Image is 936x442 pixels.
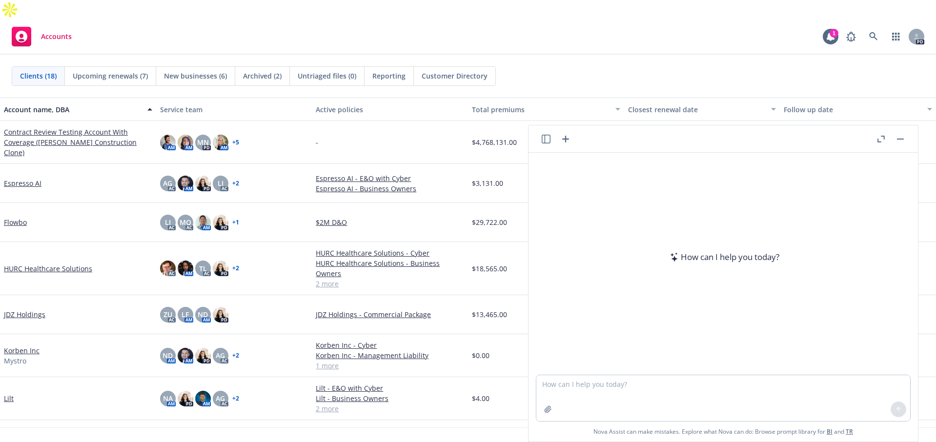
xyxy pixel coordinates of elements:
[213,307,228,322] img: photo
[8,23,76,50] a: Accounts
[198,309,208,320] span: ND
[316,383,464,393] a: Lilt - E&O with Cyber
[4,345,40,356] a: Korben Inc
[218,178,224,188] span: LI
[316,403,464,414] a: 2 more
[216,350,225,361] span: AG
[316,279,464,289] a: 2 more
[624,98,780,121] button: Closest renewal date
[472,393,489,403] span: $4.00
[472,104,610,115] div: Total premiums
[472,217,507,227] span: $29,722.00
[298,71,356,81] span: Untriaged files (0)
[472,137,517,147] span: $4,768,131.00
[316,137,318,147] span: -
[216,393,225,403] span: AG
[195,348,211,363] img: photo
[197,137,209,147] span: MN
[232,353,239,359] a: + 2
[4,217,27,227] a: Flowbo
[232,220,239,225] a: + 1
[472,263,507,274] span: $18,565.00
[468,98,624,121] button: Total premiums
[316,173,464,183] a: Espresso AI - E&O with Cyber
[232,265,239,271] a: + 2
[4,178,41,188] a: Espresso AI
[178,135,193,150] img: photo
[316,350,464,361] a: Korben Inc - Management Liability
[472,178,503,188] span: $3,131.00
[160,135,176,150] img: photo
[472,309,507,320] span: $13,465.00
[830,29,838,38] div: 1
[316,340,464,350] a: Korben Inc - Cyber
[213,215,228,230] img: photo
[160,261,176,276] img: photo
[4,104,142,115] div: Account name, DBA
[372,71,406,81] span: Reporting
[213,135,228,150] img: photo
[4,393,14,403] a: Lilt
[41,33,72,40] span: Accounts
[827,427,833,436] a: BI
[73,71,148,81] span: Upcoming renewals (7)
[864,27,883,46] a: Search
[316,248,464,258] a: HURC Healthcare Solutions - Cyber
[213,261,228,276] img: photo
[195,215,211,230] img: photo
[4,356,26,366] span: Mystro
[178,176,193,191] img: photo
[886,27,906,46] a: Switch app
[316,183,464,194] a: Espresso AI - Business Owners
[422,71,488,81] span: Customer Directory
[199,263,207,274] span: TL
[178,391,193,406] img: photo
[316,258,464,279] a: HURC Healthcare Solutions - Business Owners
[316,361,464,371] a: 1 more
[232,181,239,186] a: + 2
[472,350,489,361] span: $0.00
[4,127,152,158] a: Contract Review Testing Account With Coverage ([PERSON_NAME] Construction Clone)
[780,98,936,121] button: Follow up date
[4,263,92,274] a: HURC Healthcare Solutions
[628,104,766,115] div: Closest renewal date
[180,217,191,227] span: MQ
[316,217,464,227] a: $2M D&O
[316,393,464,403] a: Lilt - Business Owners
[163,178,172,188] span: AG
[195,391,211,406] img: photo
[163,393,173,403] span: NA
[156,98,312,121] button: Service team
[164,71,227,81] span: New businesses (6)
[312,98,468,121] button: Active policies
[178,348,193,363] img: photo
[178,261,193,276] img: photo
[784,104,921,115] div: Follow up date
[20,71,57,81] span: Clients (18)
[160,104,308,115] div: Service team
[532,422,914,442] span: Nova Assist can make mistakes. Explore what Nova can do: Browse prompt library for and
[232,396,239,402] a: + 2
[667,251,779,263] div: How can I help you today?
[163,309,172,320] span: ZU
[841,27,861,46] a: Report a Bug
[182,309,189,320] span: LF
[163,350,173,361] span: ND
[4,309,45,320] a: JDZ Holdings
[846,427,853,436] a: TR
[232,140,239,145] a: + 5
[195,176,211,191] img: photo
[243,71,282,81] span: Archived (2)
[316,309,464,320] a: JDZ Holdings - Commercial Package
[165,217,171,227] span: LI
[316,104,464,115] div: Active policies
